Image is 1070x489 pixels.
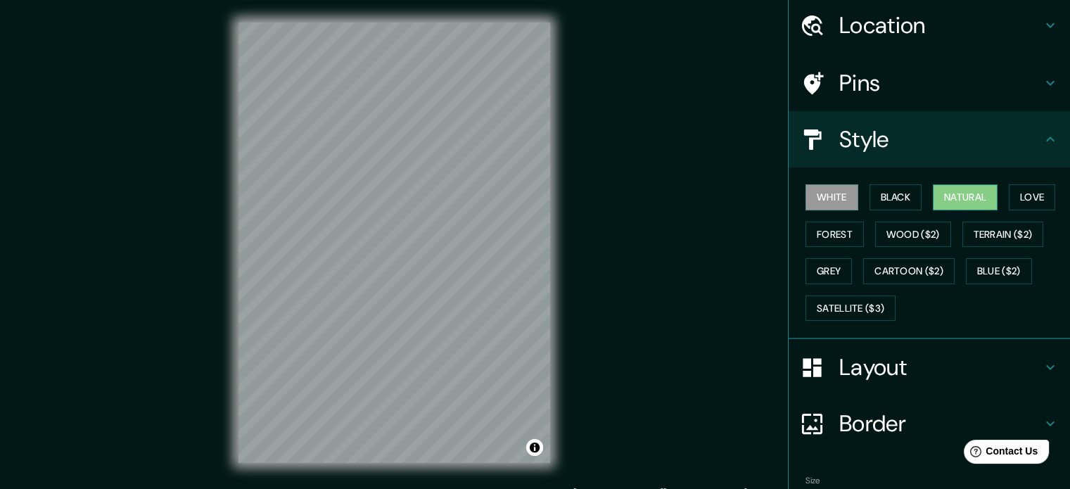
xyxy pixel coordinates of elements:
button: Love [1009,184,1055,210]
button: Black [870,184,922,210]
label: Size [805,475,820,487]
button: Toggle attribution [526,439,543,456]
button: Cartoon ($2) [863,258,955,284]
button: Satellite ($3) [805,296,896,322]
div: Border [789,395,1070,452]
h4: Border [839,409,1042,438]
button: Grey [805,258,852,284]
h4: Style [839,125,1042,153]
button: Terrain ($2) [962,222,1044,248]
button: Natural [933,184,998,210]
button: Forest [805,222,864,248]
canvas: Map [238,23,550,463]
h4: Pins [839,69,1042,97]
div: Layout [789,339,1070,395]
div: Pins [789,55,1070,111]
button: Blue ($2) [966,258,1032,284]
h4: Layout [839,353,1042,381]
iframe: Help widget launcher [945,434,1055,474]
div: Style [789,111,1070,167]
button: Wood ($2) [875,222,951,248]
h4: Location [839,11,1042,39]
button: White [805,184,858,210]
